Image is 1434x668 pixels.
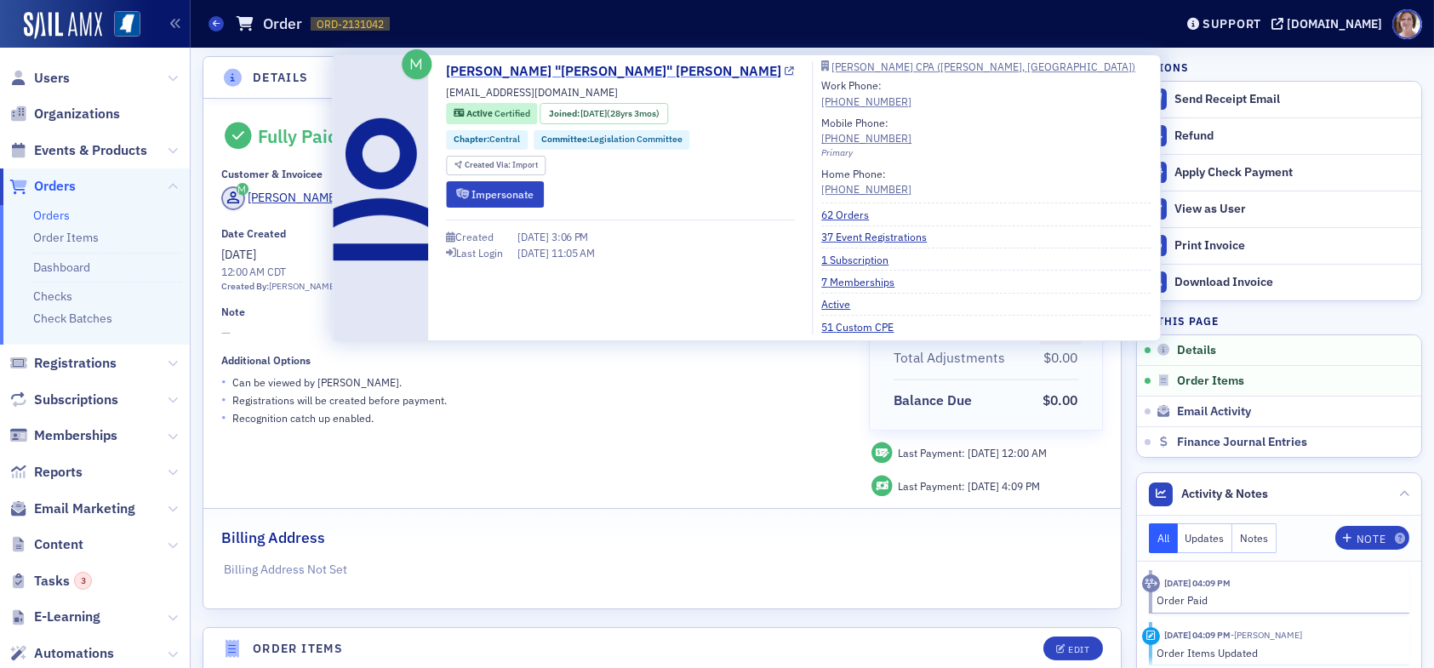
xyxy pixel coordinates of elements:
div: (28yrs 3mos) [580,107,660,121]
a: Automations [9,644,114,663]
div: [DOMAIN_NAME] [1287,16,1382,31]
span: • [221,391,226,408]
div: Total Adjustments [894,348,1005,368]
span: 11:05 AM [551,246,595,260]
a: [PHONE_NUMBER] [821,181,911,197]
a: Organizations [9,105,120,123]
a: Content [9,535,83,554]
a: SailAMX [24,12,102,39]
div: Refund [1174,128,1413,144]
a: [PERSON_NAME] [221,186,340,210]
span: Order Items [1177,374,1244,389]
button: Send Receipt Email [1137,82,1421,117]
a: View Homepage [102,11,140,40]
a: [PERSON_NAME] CPA ([PERSON_NAME], [GEOGRAPHIC_DATA]) [821,61,1151,71]
div: Balance Due [894,391,972,411]
a: 1 Subscription [821,252,901,267]
div: Date Created [221,227,286,240]
div: Print Invoice [1174,238,1413,254]
div: Last Payment: [898,478,1040,494]
span: E-Learning [34,608,100,626]
div: [PHONE_NUMBER] [821,130,911,146]
a: Print Invoice [1137,227,1421,264]
div: Last Login [456,248,503,258]
button: Refund [1137,117,1421,154]
span: Chapter : [454,133,489,145]
button: Apply Check Payment [1137,154,1421,191]
a: Users [9,69,70,88]
div: Activity [1142,574,1160,592]
span: Lydia Carlisle [1231,629,1302,641]
div: Activity [1142,627,1160,645]
a: Committee:Legislation Committee [541,133,683,146]
a: Orders [33,208,70,223]
div: Customer & Invoicee [221,168,323,180]
h4: Actions [1136,60,1189,75]
div: [PERSON_NAME] CPA ([PERSON_NAME], [GEOGRAPHIC_DATA]) [831,62,1135,71]
a: Download Invoice [1137,264,1421,300]
h1: Order [263,14,302,34]
span: Events & Products [34,141,147,160]
span: Balance Due [894,391,978,411]
span: [DATE] [968,446,1002,460]
span: Certified [494,107,530,119]
span: Reports [34,463,83,482]
div: Order Items Updated [1157,645,1398,660]
span: $0.00 [1043,326,1078,343]
a: 37 Event Registrations [821,229,940,244]
span: Automations [34,644,114,663]
span: • [221,408,226,426]
div: Fully Paid [258,125,339,147]
div: Note [221,305,245,318]
span: Activity & Notes [1182,485,1269,503]
a: [PHONE_NUMBER] [821,94,911,109]
a: Chapter:Central [454,133,520,146]
button: Note [1335,526,1409,550]
span: [DATE] [517,246,551,260]
span: Details [1177,343,1216,358]
div: Additional Options [221,354,311,367]
a: Events & Products [9,141,147,160]
time: 7/1/2025 04:09 PM [1164,629,1231,641]
span: Active [466,107,494,119]
button: Updates [1178,523,1233,553]
time: 7/1/2025 04:09 PM [1164,577,1231,589]
button: Impersonate [446,181,544,208]
div: Mobile Phone: [821,115,911,146]
span: CDT [265,265,287,278]
div: Created [455,232,494,242]
div: Apply Check Payment [1174,165,1413,180]
h4: Details [253,69,309,87]
a: 7 Memberships [821,274,907,289]
div: Joined: 1997-07-01 00:00:00 [540,103,668,124]
a: Active [821,296,863,311]
div: View as User [1174,202,1413,217]
span: $0.00 [1043,391,1078,408]
span: Users [34,69,70,88]
h2: Billing Address [221,527,325,549]
a: Check Batches [33,311,112,326]
span: [DATE] [968,479,1002,493]
a: Orders [9,177,76,196]
a: 51 Custom CPE [821,319,906,334]
span: 3:06 PM [551,231,588,244]
span: Organizations [34,105,120,123]
button: Edit [1043,637,1102,660]
p: Billing Address Not Set [225,561,1100,579]
span: Finance Journal Entries [1177,435,1307,450]
a: Memberships [9,426,117,445]
div: Download Invoice [1174,275,1413,290]
span: [DATE] [580,107,607,119]
button: All [1149,523,1178,553]
p: Registrations will be created before payment. [232,392,447,408]
a: Tasks3 [9,572,92,591]
span: • [221,373,226,391]
a: Dashboard [33,260,90,275]
a: 62 Orders [821,207,882,222]
a: Email Marketing [9,500,135,518]
div: [PERSON_NAME] [249,189,340,207]
span: 4:09 PM [1002,479,1040,493]
span: Memberships [34,426,117,445]
a: Active Certified [454,107,529,121]
div: Created Via: Import [446,156,546,175]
